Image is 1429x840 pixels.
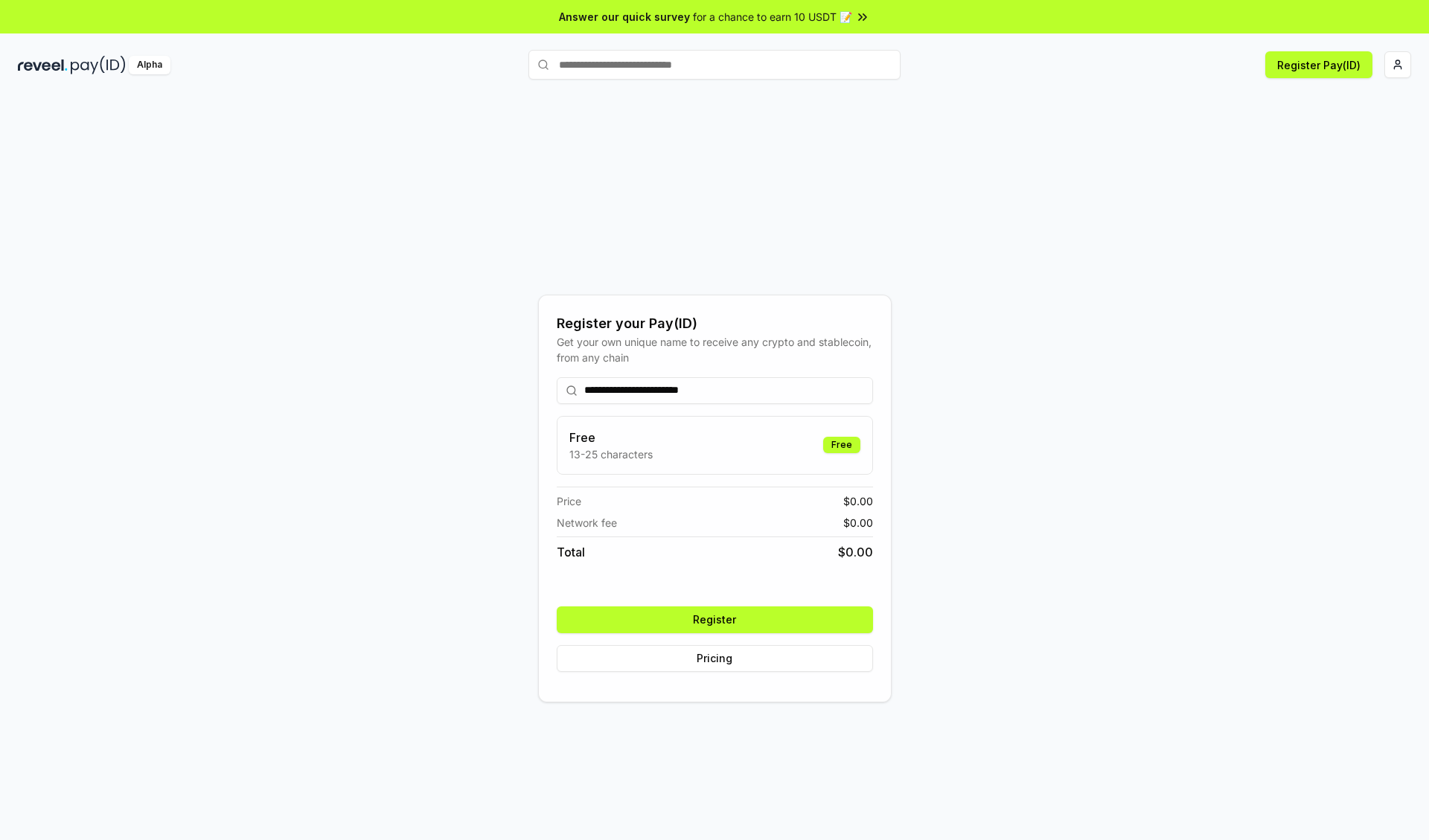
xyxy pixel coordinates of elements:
[557,334,873,365] div: Get your own unique name to receive any crypto and stablecoin, from any chain
[557,606,873,633] button: Register
[843,493,873,509] span: $ 0.00
[693,9,852,25] span: for a chance to earn 10 USDT 📝
[559,9,690,25] span: Answer our quick survey
[557,515,617,530] span: Network fee
[569,429,653,446] h3: Free
[838,543,873,561] span: $ 0.00
[569,446,653,462] p: 13-25 characters
[823,437,860,453] div: Free
[557,543,585,561] span: Total
[557,645,873,672] button: Pricing
[557,493,581,509] span: Price
[18,56,68,74] img: reveel_dark
[843,515,873,530] span: $ 0.00
[1265,51,1372,78] button: Register Pay(ID)
[129,56,170,74] div: Alpha
[557,313,873,334] div: Register your Pay(ID)
[71,56,126,74] img: pay_id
